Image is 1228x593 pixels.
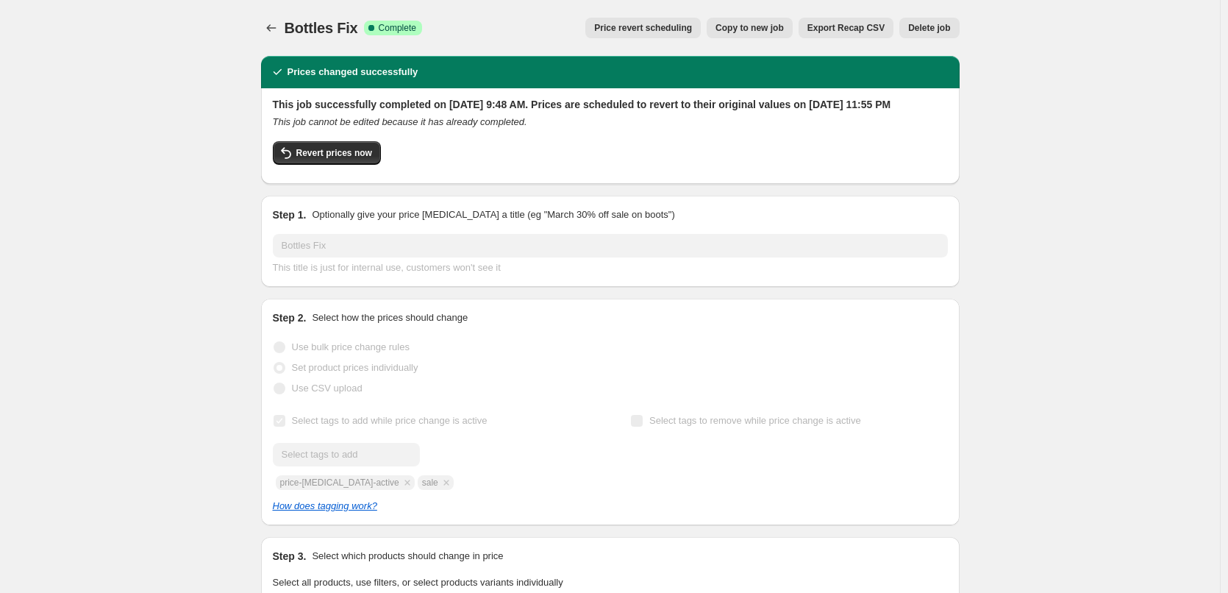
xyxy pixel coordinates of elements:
[594,22,692,34] span: Price revert scheduling
[296,147,372,159] span: Revert prices now
[288,65,418,79] h2: Prices changed successfully
[273,500,377,511] a: How does tagging work?
[273,443,420,466] input: Select tags to add
[273,262,501,273] span: This title is just for internal use, customers won't see it
[273,549,307,564] h2: Step 3.
[292,383,363,394] span: Use CSV upload
[312,310,468,325] p: Select how the prices should change
[292,415,488,426] span: Select tags to add while price change is active
[273,207,307,222] h2: Step 1.
[292,362,418,373] span: Set product prices individually
[908,22,950,34] span: Delete job
[649,415,861,426] span: Select tags to remove while price change is active
[261,18,282,38] button: Price change jobs
[312,549,503,564] p: Select which products should change in price
[273,310,307,325] h2: Step 2.
[807,22,885,34] span: Export Recap CSV
[273,577,563,588] span: Select all products, use filters, or select products variants individually
[899,18,959,38] button: Delete job
[273,97,948,112] h2: This job successfully completed on [DATE] 9:48 AM. Prices are scheduled to revert to their origin...
[715,22,784,34] span: Copy to new job
[585,18,701,38] button: Price revert scheduling
[273,141,381,165] button: Revert prices now
[292,341,410,352] span: Use bulk price change rules
[273,116,527,127] i: This job cannot be edited because it has already completed.
[379,22,416,34] span: Complete
[312,207,674,222] p: Optionally give your price [MEDICAL_DATA] a title (eg "March 30% off sale on boots")
[799,18,893,38] button: Export Recap CSV
[707,18,793,38] button: Copy to new job
[273,234,948,258] input: 30% off holiday sale
[285,20,358,36] span: Bottles Fix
